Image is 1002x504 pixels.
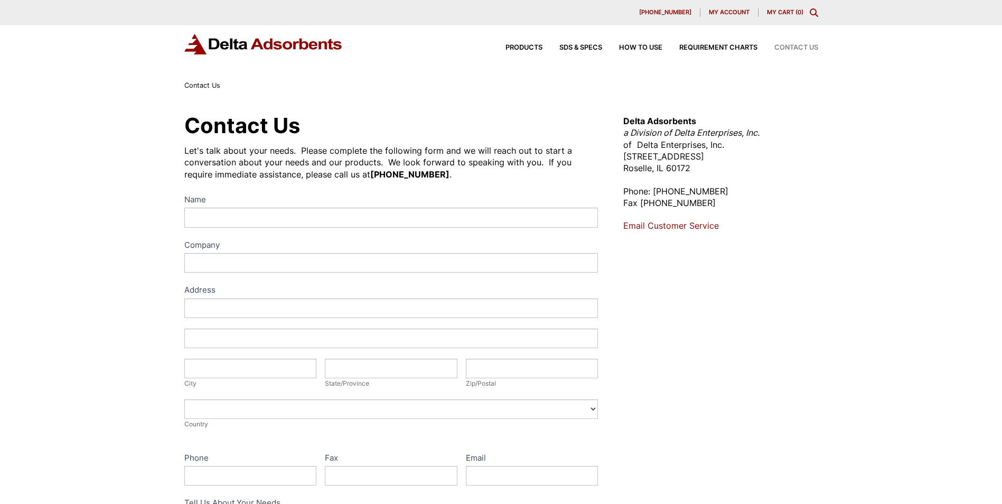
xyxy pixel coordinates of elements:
h1: Contact Us [184,115,598,136]
a: Contact Us [757,44,818,51]
div: City [184,378,317,389]
label: Email [466,451,598,466]
label: Fax [325,451,457,466]
a: Requirement Charts [662,44,757,51]
a: [PHONE_NUMBER] [631,8,700,17]
span: Requirement Charts [679,44,757,51]
label: Name [184,193,598,208]
strong: Delta Adsorbents [623,116,696,126]
span: How to Use [619,44,662,51]
label: Company [184,238,598,254]
div: Address [184,283,598,298]
a: My account [700,8,758,17]
a: My Cart (0) [767,8,803,16]
span: Contact Us [774,44,818,51]
a: Email Customer Service [623,220,719,231]
span: 0 [798,8,801,16]
span: SDS & SPECS [559,44,602,51]
div: Zip/Postal [466,378,598,389]
em: a Division of Delta Enterprises, Inc. [623,127,760,138]
a: How to Use [602,44,662,51]
a: Products [489,44,542,51]
img: Delta Adsorbents [184,34,343,54]
div: Toggle Modal Content [810,8,818,17]
span: Contact Us [184,81,220,89]
span: Products [505,44,542,51]
div: Country [184,419,598,430]
div: Let's talk about your needs. Please complete the following form and we will reach out to start a ... [184,145,598,180]
span: [PHONE_NUMBER] [639,10,691,15]
p: Phone: [PHONE_NUMBER] Fax [PHONE_NUMBER] [623,185,818,209]
a: SDS & SPECS [542,44,602,51]
p: of Delta Enterprises, Inc. [STREET_ADDRESS] Roselle, IL 60172 [623,115,818,174]
label: Phone [184,451,317,466]
div: State/Province [325,378,457,389]
strong: [PHONE_NUMBER] [370,169,450,180]
span: My account [709,10,750,15]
